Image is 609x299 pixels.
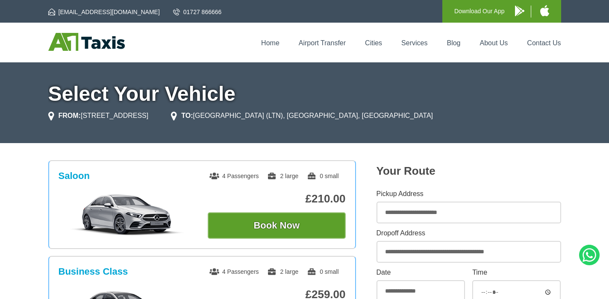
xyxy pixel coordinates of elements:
a: About Us [480,39,508,47]
img: A1 Taxis iPhone App [540,5,549,16]
a: 01727 866666 [173,8,222,16]
span: 4 Passengers [209,268,259,275]
h3: Business Class [59,266,128,277]
a: [EMAIL_ADDRESS][DOMAIN_NAME] [48,8,160,16]
a: Airport Transfer [299,39,346,47]
button: Book Now [208,212,346,239]
label: Pickup Address [377,191,561,197]
h3: Saloon [59,170,90,182]
span: 4 Passengers [209,173,259,179]
p: Download Our App [454,6,505,17]
img: A1 Taxis Android App [515,6,524,16]
span: 2 large [267,173,298,179]
a: Contact Us [527,39,561,47]
img: A1 Taxis St Albans LTD [48,33,125,51]
span: 2 large [267,268,298,275]
h1: Select Your Vehicle [48,84,561,104]
strong: TO: [181,112,193,119]
label: Dropoff Address [377,230,561,237]
li: [STREET_ADDRESS] [48,111,149,121]
label: Date [377,269,465,276]
span: 0 small [307,173,338,179]
a: Services [401,39,427,47]
li: [GEOGRAPHIC_DATA] (LTN), [GEOGRAPHIC_DATA], [GEOGRAPHIC_DATA] [171,111,433,121]
p: £210.00 [208,192,346,205]
h2: Your Route [377,164,561,178]
a: Cities [365,39,382,47]
a: Blog [447,39,460,47]
a: Home [261,39,279,47]
img: Saloon [63,193,191,236]
strong: FROM: [59,112,81,119]
label: Time [472,269,561,276]
span: 0 small [307,268,338,275]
